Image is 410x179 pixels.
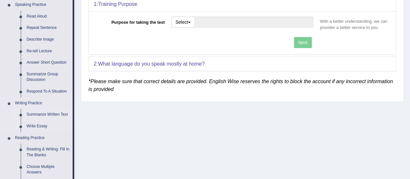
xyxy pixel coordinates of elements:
[89,57,396,71] div: 2:
[24,161,73,178] a: Choose Multiple Answers
[94,17,168,25] label: Purpose for taking the test
[24,144,73,161] a: Reading & Writing: Fill In The Blanks
[24,57,73,69] a: Answer Short Question
[24,109,73,121] a: Summarize Written Text
[24,69,73,86] a: Summarize Group Discussion
[98,1,137,7] b: Training Purpose
[24,34,73,45] a: Describe Image
[88,79,393,92] em: *Please make sure that correct details are provided. English Wise reserves the rights to block th...
[317,18,391,31] p: With a better understanding, we can provider a better service to you
[24,45,73,57] a: Re-tell Lecture
[24,121,73,132] a: Write Essay
[24,86,73,97] a: Respond To A Situation
[12,97,73,109] a: Writing Practice
[171,17,195,28] button: Select
[98,61,205,67] b: What language do you speak mostly at home?
[24,11,73,22] a: Read Aloud
[24,22,73,34] a: Repeat Sentence
[12,132,73,144] a: Reading Practice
